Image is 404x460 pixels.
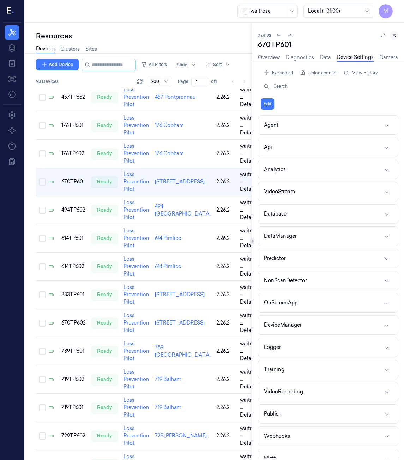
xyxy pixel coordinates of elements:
[240,171,296,186] span: waitrose_030_yolo8n_ ...
[123,115,149,136] a: Loss Prevention Pilot
[337,54,374,62] a: Device Settings
[39,122,46,129] button: Select row
[216,404,234,411] div: 2.26.2
[155,320,205,326] a: [STREET_ADDRESS]
[91,261,118,272] div: ready
[240,411,283,419] span: Default Model 1.10
[240,86,296,101] span: waitrose_030_yolo8n_ ...
[240,355,283,362] span: Default Model 1.10
[123,86,149,108] a: Loss Prevention Pilot
[155,263,181,270] a: 614 Pimlico
[39,150,46,157] button: Select row
[216,319,234,327] div: 2.26.2
[240,383,283,391] span: Default Model 1.10
[258,138,398,157] button: Api
[264,121,278,129] div: Agent
[123,312,149,333] a: Loss Prevention Pilot
[264,432,290,440] div: Webhooks
[155,291,205,298] a: [STREET_ADDRESS]
[178,78,188,85] span: Page
[240,397,296,411] span: waitrose_030_yolo8n_ ...
[258,116,398,134] button: Agent
[240,214,283,221] span: Default Model 1.10
[258,160,398,179] button: Analytics
[39,178,46,186] button: Select row
[123,228,149,249] a: Loss Prevention Pilot
[297,66,339,80] div: Unlock config
[216,347,234,355] div: 2.26.2
[240,327,283,334] span: Default Model 1.10
[60,46,80,53] a: Clusters
[285,54,314,61] a: Diagnostics
[228,77,249,86] nav: pagination
[123,340,149,362] a: Loss Prevention Pilot
[91,402,118,413] div: ready
[264,299,298,307] div: OnScreenApp
[155,150,184,157] a: 176 Cobham
[240,255,296,270] span: waitrose_030_yolo8n_ ...
[39,235,46,242] button: Select row
[123,369,149,390] a: Loss Prevention Pilot
[155,94,195,100] a: 457 Pontprennau
[123,143,149,164] a: Loss Prevention Pilot
[36,59,79,70] button: Add Device
[61,404,86,411] div: 719TP601
[258,360,398,379] button: Training
[264,232,297,240] div: DataManager
[155,178,205,185] a: [STREET_ADDRESS]
[216,93,234,101] div: 2.26.2
[264,166,286,173] div: Analytics
[123,284,149,305] a: Loss Prevention Pilot
[264,321,302,329] div: DeviceManager
[264,388,303,395] div: VideoRecording
[61,432,86,440] div: 729TP602
[240,157,283,165] span: Default Model 1.10
[91,233,118,244] div: ready
[258,427,398,446] button: Webhooks
[216,291,234,298] div: 2.26.2
[216,178,234,186] div: 2.26.2
[240,227,296,242] span: waitrose_030_yolo8n_ ...
[379,4,393,18] button: M
[91,317,118,329] div: ready
[91,148,118,159] div: ready
[258,249,398,268] button: Predictor
[264,344,281,351] div: Logger
[258,32,271,38] span: 7 of 93
[91,289,118,301] div: ready
[123,171,149,192] a: Loss Prevention Pilot
[39,94,46,101] button: Select row
[240,425,296,440] span: waitrose_030_yolo8n_ ...
[61,122,86,129] div: 176TP601
[216,206,234,214] div: 2.26.2
[264,144,272,151] div: Api
[216,235,234,242] div: 2.26.2
[264,366,284,373] div: Training
[240,340,296,355] span: waitrose_030_yolo8n_ ...
[85,46,97,53] a: Sites
[240,440,283,447] span: Default Model 1.10
[216,150,234,157] div: 2.26.2
[240,368,296,383] span: waitrose_030_yolo8n_ ...
[61,178,86,186] div: 670TP601
[240,101,283,108] span: Default Model 1.10
[258,382,398,401] button: VideoRecording
[39,348,46,355] button: Select row
[240,284,296,298] span: waitrose_030_yolo8n_ ...
[258,40,398,49] div: 670TP601
[297,67,339,79] button: Unlock config
[261,67,296,79] button: Expand all
[39,207,46,214] button: Select row
[91,374,118,385] div: ready
[155,122,184,128] a: 176 Cobham
[39,376,46,383] button: Select row
[91,92,118,103] div: ready
[123,397,149,418] a: Loss Prevention Pilot
[258,293,398,312] button: OnScreenApp
[61,93,86,101] div: 457TP652
[258,271,398,290] button: NonScanDetector
[258,316,398,334] button: DeviceManager
[91,176,118,188] div: ready
[155,432,207,439] a: 729 [PERSON_NAME]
